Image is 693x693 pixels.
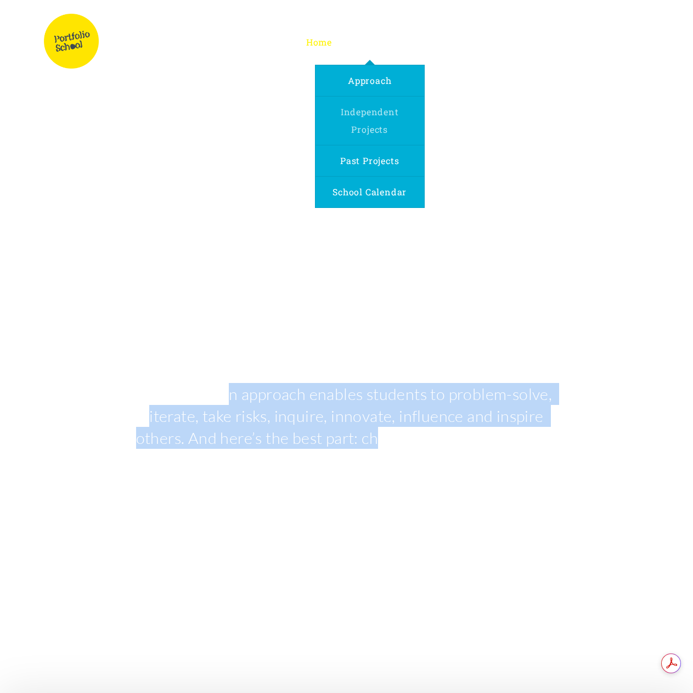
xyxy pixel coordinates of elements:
[588,36,649,48] span: Parent Portal
[202,312,492,341] p: [DATE] School, [DATE]
[306,37,332,47] a: Home
[340,155,399,166] span: Past Projects
[348,75,391,86] span: Approach
[467,37,521,47] a: Afterschool
[44,14,99,69] img: Portfolio School
[350,36,390,48] span: Program
[539,37,570,47] a: Videos
[306,36,332,48] span: Home
[407,36,449,48] span: About Us
[315,97,424,145] a: Independent Projects
[341,106,399,135] span: Independent Projects
[326,177,413,207] a: School Calendar
[334,145,406,176] a: Past Projects
[467,36,521,48] span: Afterschool
[539,36,570,48] span: Videos
[333,186,407,198] span: School Calendar
[127,383,566,494] p: Our hands-on approach enables students to problem-solve, iterate, take risks, inquire, innovate, ...
[588,37,649,47] a: Parent Portal
[341,65,398,96] a: Approach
